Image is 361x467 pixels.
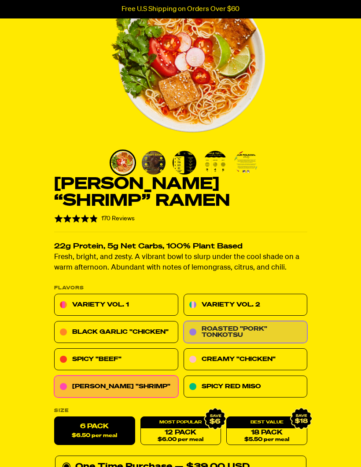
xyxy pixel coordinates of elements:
span: $5.50 per meal [244,437,289,443]
a: 12 Pack$6.00 per meal [140,417,221,445]
span: $6.50 per meal [72,433,117,439]
li: Go to slide 3 [171,150,198,176]
p: Flavors [54,286,307,291]
span: 170 Reviews [101,215,134,222]
li: Go to slide 5 [233,150,259,176]
iframe: Marketing Popup [4,427,87,463]
a: Black Garlic "Chicken" [54,321,178,343]
img: Tom Yum “Shrimp” Ramen [173,151,196,175]
label: 6 Pack [54,417,135,445]
h2: 22g Protein, 5g Net Carbs, 100% Plant Based [54,243,307,251]
li: Go to slide 4 [202,150,228,176]
p: Fresh, bright, and zesty. A vibrant bowl to slurp under the cool shade on a warm afternoon. Abund... [54,252,307,274]
a: Variety Vol. 2 [183,294,307,316]
a: 18 Pack$5.50 per meal [226,417,307,445]
img: Tom Yum “Shrimp” Ramen [265,151,289,175]
p: Free U.S Shipping on Orders Over $60 [122,5,239,13]
img: Tom Yum “Shrimp” Ramen [142,151,166,175]
li: Go to slide 1 [110,150,136,176]
img: Tom Yum “Shrimp” Ramen [111,151,135,175]
img: Tom Yum “Shrimp” Ramen [203,151,227,175]
a: Variety Vol. 1 [54,294,178,316]
a: Spicy "Beef" [54,349,178,371]
li: Go to slide 6 [264,150,290,176]
div: PDP main carousel thumbnails [110,150,269,176]
h1: [PERSON_NAME] “Shrimp” Ramen [54,176,307,209]
a: Spicy Red Miso [183,376,307,398]
a: Creamy "Chicken" [183,349,307,371]
a: [PERSON_NAME] "Shrimp" [54,376,178,398]
label: Size [54,409,307,413]
span: $6.00 per meal [158,437,203,443]
img: Tom Yum “Shrimp” Ramen [234,151,258,175]
a: Roasted "Pork" Tonkotsu [183,321,307,343]
li: Go to slide 2 [140,150,167,176]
